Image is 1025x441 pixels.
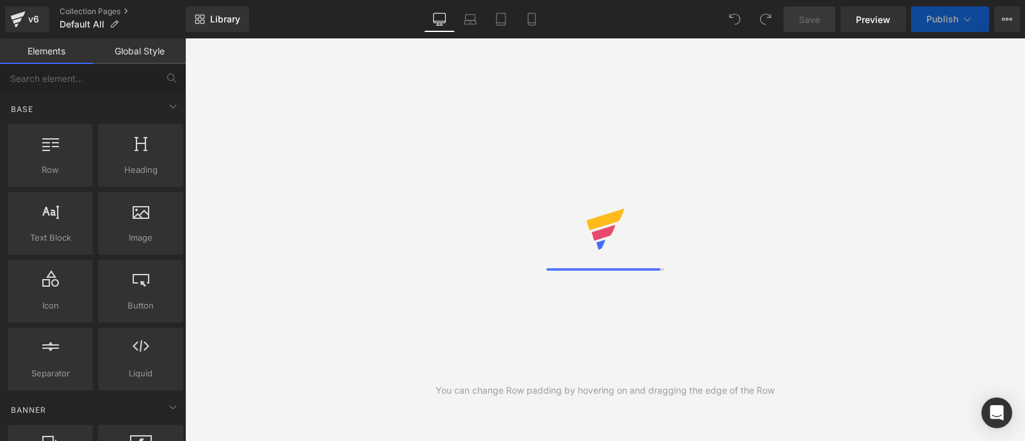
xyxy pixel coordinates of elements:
a: Global Style [93,38,186,64]
button: Redo [753,6,778,32]
span: Heading [102,163,179,177]
div: v6 [26,11,42,28]
a: Desktop [424,6,455,32]
a: Laptop [455,6,486,32]
span: Separator [12,367,89,380]
a: Collection Pages [60,6,186,17]
a: Tablet [486,6,516,32]
div: You can change Row padding by hovering on and dragging the edge of the Row [436,383,775,397]
span: Text Block [12,231,89,245]
span: Button [102,299,179,312]
span: Library [210,13,240,25]
span: Default All [60,19,104,29]
span: Base [10,103,35,115]
span: Banner [10,404,47,416]
span: Preview [856,13,890,26]
span: Icon [12,299,89,312]
button: More [994,6,1020,32]
span: Image [102,231,179,245]
a: v6 [5,6,49,32]
a: Preview [840,6,906,32]
a: Mobile [516,6,547,32]
button: Publish [911,6,989,32]
a: New Library [186,6,249,32]
span: Save [799,13,820,26]
div: Open Intercom Messenger [981,397,1012,428]
span: Liquid [102,367,179,380]
span: Publish [926,14,958,24]
button: Undo [722,6,748,32]
span: Row [12,163,89,177]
